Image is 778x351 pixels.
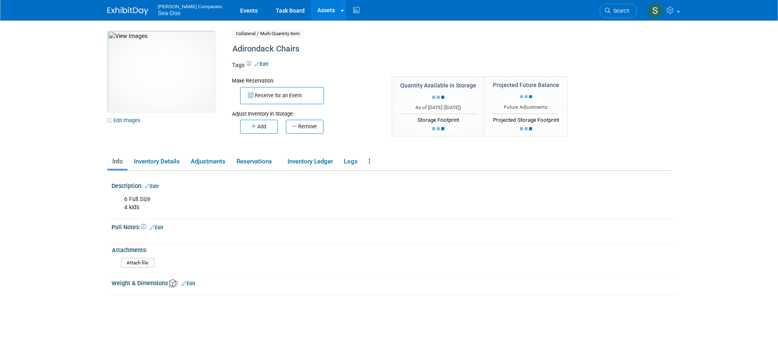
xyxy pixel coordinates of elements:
img: View Images [107,31,215,112]
div: Weight & Dimensions [111,277,677,288]
button: Remove [286,120,323,134]
a: Edit [150,225,163,230]
div: Make Reservation: [232,76,380,85]
button: Add [240,120,278,134]
a: Edit [145,183,158,189]
a: Info [107,154,127,169]
span: [PERSON_NAME] Companies [158,2,222,10]
a: Inventory Details [129,154,184,169]
img: loading... [432,96,444,99]
img: ExhibitDay [107,7,148,15]
div: Attachments: [112,244,673,254]
div: Projected Storage Footprint [493,114,559,124]
div: Pull Notes: [111,221,677,232]
a: Edit Images [107,115,144,125]
div: Tags [232,61,604,75]
a: Logs [339,154,362,169]
a: Search [600,4,637,18]
a: Reservations [232,154,281,169]
a: Edit [255,61,268,67]
div: Description: [111,180,677,190]
span: [DATE] [445,105,459,110]
a: Inventory Ledger [283,154,337,169]
div: Quantity Available in Storage [400,81,476,89]
a: Adjustments [186,154,230,169]
div: Adirondack Chairs [230,42,604,56]
a: Edit [182,281,195,286]
span: Search [611,8,629,14]
div: Adjust Inventory in Storage: [232,104,380,118]
span: Collateral / Multi-Quantity Item [232,29,304,38]
img: Asset Weight and Dimensions [169,279,178,288]
img: loading... [520,127,532,130]
span: Sea-Doo [158,10,181,16]
div: Future Adjustments: [493,104,559,111]
div: Projected Future Balance [493,81,559,89]
img: loading... [432,127,444,130]
div: 6 Full Size 4 kids [118,191,571,216]
img: Stephanie Duval [648,3,663,18]
div: As of [DATE] ( ) [400,104,476,111]
button: Reserve for an Event [240,87,324,104]
div: Storage Footprint [400,114,476,124]
img: loading... [520,95,532,98]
